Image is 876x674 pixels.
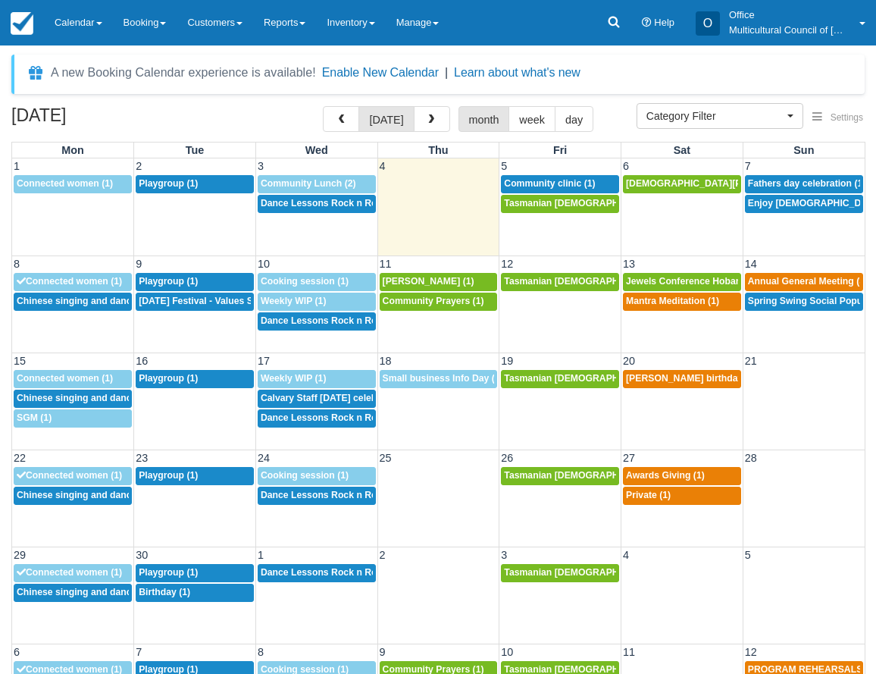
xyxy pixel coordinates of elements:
span: Connected women (1) [17,276,122,287]
a: Connected women (1) [14,467,132,485]
span: 15 [12,355,27,367]
span: Connected women (1) [17,470,122,481]
a: Dance Lessons Rock n Roll (1) [258,564,376,582]
span: 6 [621,160,630,172]
a: Annual General Meeting (3) [745,273,863,291]
span: Small business Info Day (1) [383,373,503,384]
span: [PERSON_NAME] (1) [383,276,474,287]
a: Calvary Staff [DATE] celebration (2) [258,390,376,408]
span: Birthday (1) [139,587,190,597]
span: Calvary Staff [DATE] celebration (2) [261,393,417,403]
a: Tasmanian [DEMOGRAPHIC_DATA] Association -Weekly Praying (1) [501,467,619,485]
span: Cooking session (1) [261,470,349,481]
a: Community Prayers (1) [380,293,498,311]
div: A new Booking Calendar experience is available! [51,64,316,82]
span: Tasmanian [DEMOGRAPHIC_DATA] Association -Weekly Praying (1) [504,470,803,481]
span: 7 [743,160,752,172]
a: Tasmanian [DEMOGRAPHIC_DATA] Association -Weekly Praying (1) [501,564,619,582]
span: [DEMOGRAPHIC_DATA][PERSON_NAME]’s birthday (1) [626,178,871,189]
span: 27 [621,452,637,464]
h2: [DATE] [11,106,203,134]
span: Mantra Meditation (1) [626,296,719,306]
a: Playgroup (1) [136,564,254,582]
button: week [508,106,555,132]
a: Connected women (1) [14,273,132,291]
a: Tasmanian [DEMOGRAPHIC_DATA] Association -Weekly Praying (1) [501,195,619,213]
a: Playgroup (1) [136,370,254,388]
span: 12 [499,258,515,270]
span: Community Prayers (1) [383,296,484,306]
span: 21 [743,355,759,367]
span: 17 [256,355,271,367]
span: Category Filter [646,108,784,124]
span: Private (1) [626,490,671,500]
p: Office [729,8,850,23]
a: Dance Lessons Rock n Roll (1) [258,409,376,428]
span: Chinese singing and dancing (1) [17,296,159,306]
span: Chinese singing and dancing (1) [17,490,159,500]
span: Dance Lessons Rock n Roll (1) [261,198,396,208]
button: day [555,106,593,132]
span: Wed [305,144,328,156]
a: Cooking session (1) [258,273,376,291]
a: Tasmanian [DEMOGRAPHIC_DATA] Association -Weekly Praying (1) [501,273,619,291]
span: Playgroup (1) [139,373,198,384]
a: Weekly WIP (1) [258,293,376,311]
span: Connected women (1) [17,567,122,578]
span: 9 [378,646,387,658]
span: 28 [743,452,759,464]
span: Dance Lessons Rock n Roll (1) [261,412,396,423]
a: [DATE] Festival - Values Session 2025 (1) [136,293,254,311]
span: Jewels Conference Hobart 2025 (1) [626,276,780,287]
a: Learn about what's new [454,66,580,79]
a: [DEMOGRAPHIC_DATA][PERSON_NAME]’s birthday (1) [623,175,741,193]
a: Small business Info Day (1) [380,370,498,388]
span: 3 [499,549,508,561]
span: Tue [186,144,205,156]
span: 3 [256,160,265,172]
a: Connected women (1) [14,564,132,582]
a: Dance Lessons Rock n Roll (1) [258,487,376,505]
span: 1 [256,549,265,561]
span: Sat [674,144,690,156]
a: Cooking session (1) [258,467,376,485]
button: month [458,106,510,132]
span: Connected women (1) [17,178,113,189]
span: [PERSON_NAME] birthday (2) [626,373,757,384]
span: Fri [553,144,567,156]
a: Tasmanian [DEMOGRAPHIC_DATA] Association -Weekly Praying (1) [501,370,619,388]
a: Playgroup (1) [136,273,254,291]
span: [DATE] Festival - Values Session 2025 (1) [139,296,319,306]
a: [PERSON_NAME] (1) [380,273,498,291]
a: Connected women (1) [14,370,132,388]
span: 11 [621,646,637,658]
span: 26 [499,452,515,464]
span: 30 [134,549,149,561]
span: Tasmanian [DEMOGRAPHIC_DATA] Association -Weekly Praying (1) [504,567,803,578]
a: Spring Swing Social Popup (1) [745,293,863,311]
span: 22 [12,452,27,464]
span: 14 [743,258,759,270]
a: Chinese singing and dancing (1) [14,584,132,602]
span: Dance Lessons Rock n Roll (1) [261,567,396,578]
span: Thu [428,144,448,156]
span: 8 [256,646,265,658]
a: Birthday (1) [136,584,254,602]
span: 13 [621,258,637,270]
span: Dance Lessons Rock n Roll (1) [261,315,396,326]
span: 7 [134,646,143,658]
span: 20 [621,355,637,367]
span: Mon [61,144,84,156]
span: Playgroup (1) [139,276,198,287]
span: 8 [12,258,21,270]
a: Weekly WIP (1) [258,370,376,388]
span: Tasmanian [DEMOGRAPHIC_DATA] Association -Weekly Praying (1) [504,198,803,208]
button: Category Filter [637,103,803,129]
span: Dance Lessons Rock n Roll (1) [261,490,396,500]
a: Chinese singing and dancing (1) [14,293,132,311]
a: Dance Lessons Rock n Roll (1) [258,312,376,331]
span: Chinese singing and dancing (1) [17,393,159,403]
button: Enable New Calendar [322,65,439,80]
a: SGM (1) [14,409,132,428]
a: Awards Giving (1) [623,467,741,485]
